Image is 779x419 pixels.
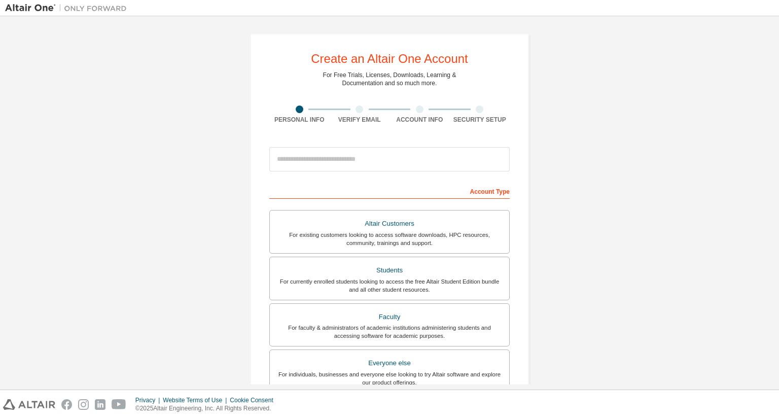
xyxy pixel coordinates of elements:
[276,356,503,370] div: Everyone else
[95,399,105,410] img: linkedin.svg
[276,263,503,277] div: Students
[135,396,163,404] div: Privacy
[5,3,132,13] img: Altair One
[78,399,89,410] img: instagram.svg
[389,116,450,124] div: Account Info
[276,231,503,247] div: For existing customers looking to access software downloads, HPC resources, community, trainings ...
[269,116,330,124] div: Personal Info
[276,310,503,324] div: Faculty
[112,399,126,410] img: youtube.svg
[276,324,503,340] div: For faculty & administrators of academic institutions administering students and accessing softwa...
[276,217,503,231] div: Altair Customers
[323,71,456,87] div: For Free Trials, Licenses, Downloads, Learning & Documentation and so much more.
[3,399,55,410] img: altair_logo.svg
[311,53,468,65] div: Create an Altair One Account
[330,116,390,124] div: Verify Email
[61,399,72,410] img: facebook.svg
[135,404,279,413] p: © 2025 Altair Engineering, Inc. All Rights Reserved.
[276,277,503,294] div: For currently enrolled students looking to access the free Altair Student Edition bundle and all ...
[269,183,510,199] div: Account Type
[230,396,279,404] div: Cookie Consent
[450,116,510,124] div: Security Setup
[163,396,230,404] div: Website Terms of Use
[276,370,503,387] div: For individuals, businesses and everyone else looking to try Altair software and explore our prod...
